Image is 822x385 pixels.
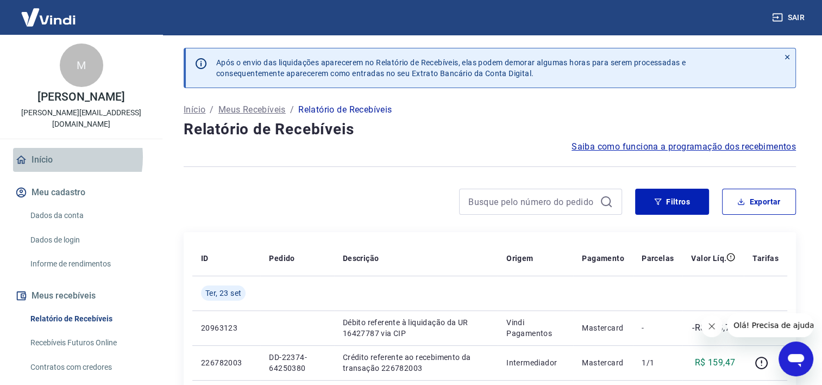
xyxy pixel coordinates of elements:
p: Relatório de Recebíveis [298,103,392,116]
p: R$ 159,47 [695,356,736,369]
input: Busque pelo número do pedido [468,194,595,210]
p: Pagamento [582,253,624,264]
p: 226782003 [201,357,252,368]
a: Dados de login [26,229,149,251]
img: Vindi [13,1,84,34]
a: Recebíveis Futuros Online [26,332,149,354]
p: / [290,103,294,116]
p: ID [201,253,209,264]
button: Meus recebíveis [13,284,149,308]
p: Débito referente à liquidação da UR 16427787 via CIP [343,317,489,339]
a: Informe de rendimentos [26,253,149,275]
a: Início [184,103,205,116]
p: -R$ 398,71 [692,321,735,334]
p: [PERSON_NAME] [37,91,124,103]
button: Exportar [722,189,796,215]
span: Ter, 23 set [205,288,241,299]
p: Vindi Pagamentos [506,317,564,339]
p: Parcelas [642,253,674,264]
p: Intermediador [506,357,564,368]
p: Após o envio das liquidações aparecerem no Relatório de Recebíveis, elas podem demorar algumas ho... [216,57,686,79]
p: Mastercard [582,322,624,333]
p: Origem [506,253,533,264]
p: Descrição [343,253,379,264]
a: Saiba como funciona a programação dos recebimentos [572,140,796,153]
h4: Relatório de Recebíveis [184,119,796,140]
a: Dados da conta [26,204,149,227]
a: Relatório de Recebíveis [26,308,149,330]
a: Início [13,148,149,172]
p: DD-22374-64250380 [269,352,325,374]
p: [PERSON_NAME][EMAIL_ADDRESS][DOMAIN_NAME] [9,107,154,130]
span: Olá! Precisa de ajuda? [7,8,91,16]
p: Mastercard [582,357,624,368]
iframe: Fechar mensagem [701,315,723,337]
p: / [210,103,214,116]
p: 20963123 [201,322,252,333]
div: M [60,44,103,87]
iframe: Mensagem da empresa [727,313,813,337]
p: Pedido [269,253,294,264]
iframe: Botão para abrir a janela de mensagens [779,341,813,376]
a: Contratos com credores [26,356,149,378]
p: 1/1 [642,357,674,368]
p: Valor Líq. [691,253,726,264]
button: Meu cadastro [13,181,149,204]
button: Filtros [635,189,709,215]
p: - [642,322,674,333]
a: Meus Recebíveis [218,103,286,116]
p: Tarifas [752,253,779,264]
p: Crédito referente ao recebimento da transação 226782003 [343,352,489,374]
button: Sair [770,8,809,28]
